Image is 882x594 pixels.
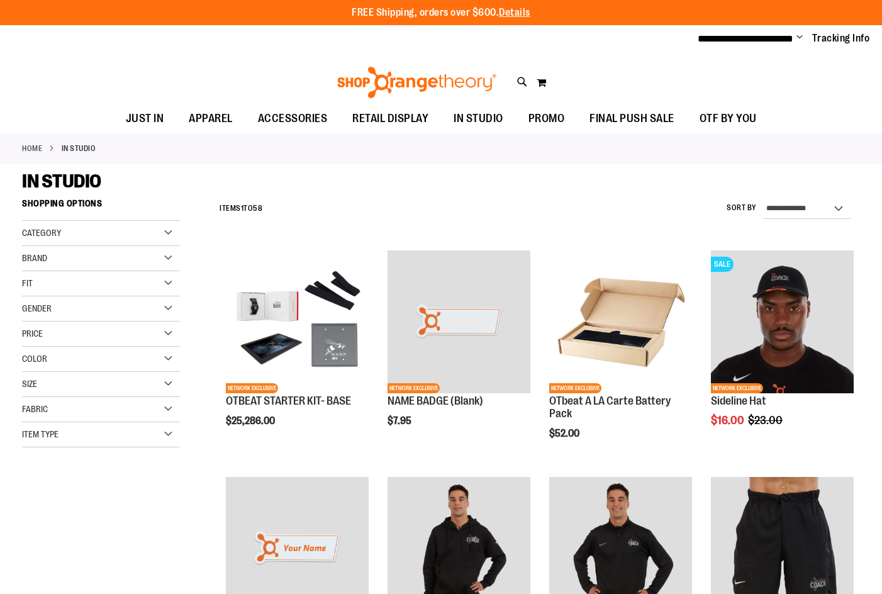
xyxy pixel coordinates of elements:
[335,67,498,98] img: Shop Orangetheory
[711,257,734,272] span: SALE
[22,379,37,389] span: Size
[22,354,47,364] span: Color
[226,383,278,393] span: NETWORK EXCLUSIVE
[812,31,870,45] a: Tracking Info
[258,104,328,133] span: ACCESSORIES
[528,104,565,133] span: PROMO
[543,244,698,471] div: product
[22,404,48,414] span: Fabric
[22,278,33,288] span: Fit
[22,328,43,339] span: Price
[549,250,692,395] a: Product image for OTbeat A LA Carte Battery PackNETWORK EXCLUSIVE
[454,104,503,133] span: IN STUDIO
[687,104,769,133] a: OTF BY YOU
[352,6,530,20] p: FREE Shipping, orders over $600.
[549,395,671,420] a: OTbeat A LA Carte Battery Pack
[22,171,101,192] span: IN STUDIO
[22,429,59,439] span: Item Type
[796,32,803,45] button: Account menu
[700,104,757,133] span: OTF BY YOU
[22,193,180,221] strong: Shopping Options
[711,395,766,407] a: Sideline Hat
[711,383,763,393] span: NETWORK EXCLUSIVE
[549,383,601,393] span: NETWORK EXCLUSIVE
[352,104,428,133] span: RETAIL DISPLAY
[549,250,692,393] img: Product image for OTbeat A LA Carte Battery Pack
[226,250,369,395] a: OTBEAT STARTER KIT- BASENETWORK EXCLUSIVE
[577,104,687,133] a: FINAL PUSH SALE
[226,250,369,393] img: OTBEAT STARTER KIT- BASE
[245,104,340,133] a: ACCESSORIES
[727,203,757,213] label: Sort By
[711,250,854,393] img: Sideline Hat primary image
[220,244,375,458] div: product
[388,250,530,395] a: NAME BADGE (Blank)NETWORK EXCLUSIVE
[711,414,746,427] span: $16.00
[241,204,244,213] span: 1
[340,104,441,133] a: RETAIL DISPLAY
[381,244,537,458] div: product
[388,383,440,393] span: NETWORK EXCLUSIVE
[705,244,860,458] div: product
[388,250,530,393] img: NAME BADGE (Blank)
[22,143,42,154] a: Home
[388,415,413,427] span: $7.95
[176,104,245,133] a: APPAREL
[220,199,262,218] h2: Items to
[253,204,262,213] span: 58
[589,104,674,133] span: FINAL PUSH SALE
[748,414,784,427] span: $23.00
[113,104,177,133] a: JUST IN
[499,7,530,18] a: Details
[62,143,96,154] strong: IN STUDIO
[189,104,233,133] span: APPAREL
[126,104,164,133] span: JUST IN
[711,250,854,395] a: Sideline Hat primary imageSALENETWORK EXCLUSIVE
[549,428,581,439] span: $52.00
[22,303,52,313] span: Gender
[516,104,578,133] a: PROMO
[441,104,516,133] a: IN STUDIO
[388,395,483,407] a: NAME BADGE (Blank)
[226,395,351,407] a: OTBEAT STARTER KIT- BASE
[22,228,61,238] span: Category
[22,253,47,263] span: Brand
[226,415,277,427] span: $25,286.00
